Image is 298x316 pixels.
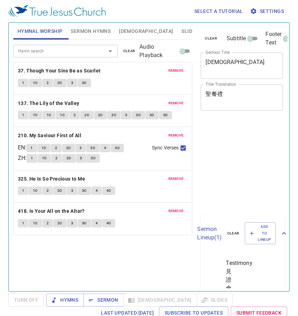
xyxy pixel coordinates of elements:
[53,219,67,227] button: 2C
[82,220,87,226] span: 3C
[18,219,28,227] button: 1
[223,229,244,238] button: clear
[198,118,267,213] iframe: from-child
[69,111,80,119] button: 2
[168,132,184,139] span: remove
[119,27,173,36] span: [DEMOGRAPHIC_DATA]
[76,154,86,162] button: 3
[249,5,287,18] button: Settings
[78,219,91,227] button: 3C
[91,187,102,195] button: 4
[245,222,276,244] button: Add to Lineup
[8,5,106,17] img: True Jesus Church
[47,220,49,226] span: 2
[78,187,91,195] button: 3C
[106,188,111,194] span: 4C
[51,154,62,162] button: 2
[22,220,24,226] span: 1
[80,111,93,119] button: 2C
[119,47,140,55] button: clear
[57,80,62,86] span: 2C
[18,111,28,119] button: 1
[67,79,77,87] button: 3
[30,145,33,151] span: 1
[57,188,62,194] span: 2C
[53,187,67,195] button: 2C
[18,154,27,162] p: ZH :
[29,219,42,227] button: 1C
[62,144,75,152] button: 2C
[26,144,37,152] button: 1
[18,79,28,87] button: 1
[227,34,246,43] span: Subtitle
[197,225,221,242] p: Sermon Lineup ( 1 )
[29,79,42,87] button: 1C
[71,220,73,226] span: 3
[107,111,120,119] button: 2C
[18,175,86,183] button: 325. He Is So Precious to Me
[168,208,184,214] span: remove
[96,188,98,194] span: 4
[42,155,47,161] span: 1C
[42,111,56,119] button: 1C
[22,112,24,118] span: 1
[18,175,85,183] b: 325. He Is So Precious to Me
[163,112,168,118] span: 3C
[164,207,188,215] button: remove
[164,175,188,183] button: remove
[55,145,57,151] span: 2
[18,27,63,36] span: Hymnal Worship
[115,145,120,151] span: 4C
[33,80,38,86] span: 1C
[192,5,246,18] button: Select a tutorial
[42,145,47,151] span: 1C
[201,215,285,251] div: Sermon Lineup(1)clearAdd to Lineup
[132,111,145,119] button: 3C
[42,219,53,227] button: 2
[18,131,83,140] button: 210. My Saviour First of All
[90,145,95,151] span: 3C
[86,144,99,152] button: 3C
[37,144,51,152] button: 1C
[29,187,42,195] button: 1C
[18,66,102,75] button: 37. Though Your Sins Be as Scarlet
[66,145,71,151] span: 2C
[78,79,91,87] button: 3C
[96,220,98,226] span: 4
[55,155,57,161] span: 2
[145,111,159,119] button: 3C
[18,207,85,216] b: 418. Is Your All on the Altar?
[47,80,49,86] span: 2
[51,144,61,152] button: 2
[53,79,67,87] button: 2C
[89,296,118,304] span: Sermon
[152,144,179,152] span: Sync Verses
[27,154,37,162] button: 1
[82,188,87,194] span: 3C
[18,207,86,216] button: 418. Is Your All on the Altar?
[139,43,178,59] span: Audio Playback
[57,220,62,226] span: 2C
[71,188,73,194] span: 3
[67,155,71,161] span: 2C
[31,155,33,161] span: 1
[125,112,127,118] span: 3
[164,99,188,107] button: remove
[159,111,172,119] button: 3C
[18,187,28,195] button: 1
[67,219,77,227] button: 3
[29,111,42,119] button: 1C
[136,112,141,118] span: 3C
[82,80,87,86] span: 3C
[67,187,77,195] button: 3
[105,46,115,56] button: Open
[42,187,53,195] button: 2
[22,188,24,194] span: 1
[168,100,184,106] span: remove
[249,224,271,243] span: Add to Lineup
[265,30,282,47] span: Footer Text
[38,154,51,162] button: 1C
[47,188,49,194] span: 2
[205,35,217,42] span: clear
[164,131,188,140] button: remove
